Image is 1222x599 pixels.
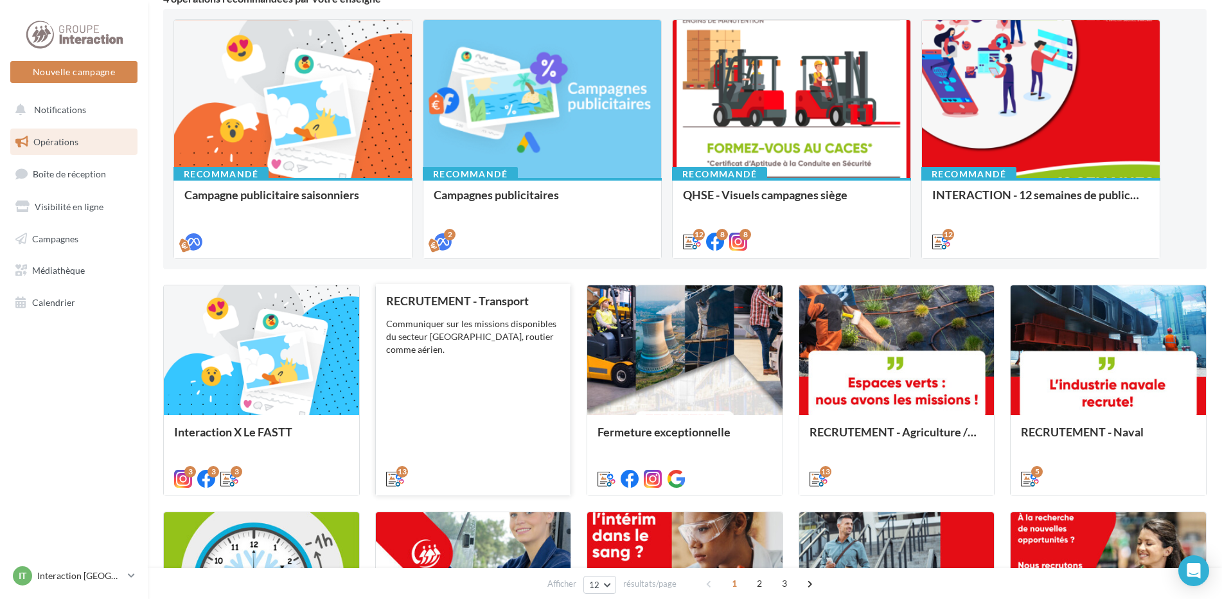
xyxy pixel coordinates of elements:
[444,229,456,240] div: 2
[208,466,219,478] div: 3
[932,188,1149,214] div: INTERACTION - 12 semaines de publication
[8,96,135,123] button: Notifications
[33,168,106,179] span: Boîte de réception
[598,425,772,451] div: Fermeture exceptionnelle
[943,229,954,240] div: 12
[716,229,728,240] div: 8
[1178,555,1209,586] div: Open Intercom Messenger
[37,569,123,582] p: Interaction [GEOGRAPHIC_DATA]
[34,104,86,115] span: Notifications
[231,466,242,478] div: 3
[693,229,705,240] div: 12
[921,167,1016,181] div: Recommandé
[10,564,137,588] a: IT Interaction [GEOGRAPHIC_DATA]
[8,193,140,220] a: Visibilité en ligne
[33,136,78,147] span: Opérations
[547,578,576,590] span: Afficher
[1021,425,1196,451] div: RECRUTEMENT - Naval
[8,226,140,253] a: Campagnes
[174,425,349,451] div: Interaction X Le FASTT
[724,573,745,594] span: 1
[623,578,677,590] span: résultats/page
[672,167,767,181] div: Recommandé
[396,466,408,478] div: 13
[32,233,78,244] span: Campagnes
[386,294,561,307] div: RECRUTEMENT - Transport
[589,580,600,590] span: 12
[8,160,140,188] a: Boîte de réception
[8,129,140,156] a: Opérations
[184,466,196,478] div: 3
[173,167,269,181] div: Recommandé
[810,425,984,451] div: RECRUTEMENT - Agriculture / Espaces verts
[32,265,85,276] span: Médiathèque
[820,466,831,478] div: 13
[749,573,770,594] span: 2
[683,188,900,214] div: QHSE - Visuels campagnes siège
[583,576,616,594] button: 12
[35,201,103,212] span: Visibilité en ligne
[19,569,26,582] span: IT
[32,297,75,308] span: Calendrier
[423,167,518,181] div: Recommandé
[184,188,402,214] div: Campagne publicitaire saisonniers
[1031,466,1043,478] div: 5
[386,317,561,356] div: Communiquer sur les missions disponibles du secteur [GEOGRAPHIC_DATA], routier comme aérien.
[8,289,140,316] a: Calendrier
[8,257,140,284] a: Médiathèque
[774,573,795,594] span: 3
[10,61,137,83] button: Nouvelle campagne
[739,229,751,240] div: 8
[434,188,651,214] div: Campagnes publicitaires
